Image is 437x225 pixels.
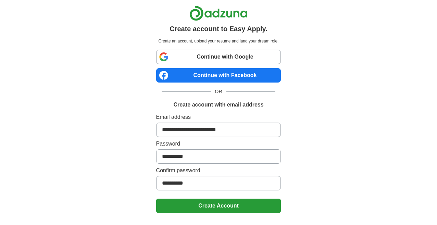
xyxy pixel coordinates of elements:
[156,113,281,121] label: Email address
[173,101,263,109] h1: Create account with email address
[189,5,248,21] img: Adzuna logo
[211,88,226,95] span: OR
[156,50,281,64] a: Continue with Google
[156,140,281,148] label: Password
[158,38,280,44] p: Create an account, upload your resume and land your dream role.
[156,166,281,175] label: Confirm password
[156,68,281,83] a: Continue with Facebook
[156,199,281,213] button: Create Account
[170,24,267,34] h1: Create account to Easy Apply.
